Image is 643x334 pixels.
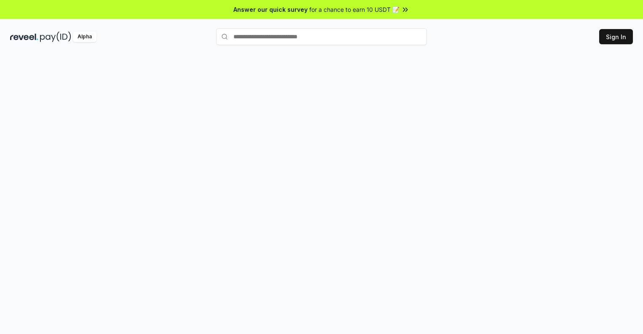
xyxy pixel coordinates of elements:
[309,5,399,14] span: for a chance to earn 10 USDT 📝
[73,32,96,42] div: Alpha
[233,5,308,14] span: Answer our quick survey
[599,29,633,44] button: Sign In
[10,32,38,42] img: reveel_dark
[40,32,71,42] img: pay_id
